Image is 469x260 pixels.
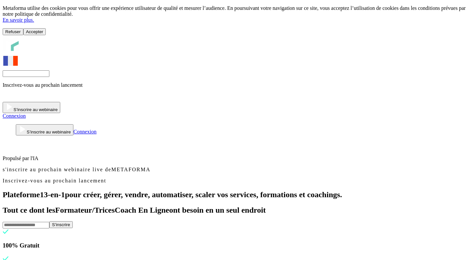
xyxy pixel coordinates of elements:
[3,206,466,215] h2: Tout ce dont les ont besoin en un seul endroit
[3,141,11,149] img: loading
[3,242,466,249] h3: 100% Gratuit
[11,141,18,149] img: loading
[23,28,46,35] button: Accepter
[55,206,115,214] span: Formateur/Trices
[3,35,19,52] img: logo
[16,124,73,135] button: S’inscrire au webinaire
[3,17,34,23] a: En savoir plus.
[3,70,49,77] input: Search for option
[3,228,9,235] img: checked
[3,190,466,199] h1: Plateforme pour créer, gérer, vendre, automatiser, scaler vos services, formations et coachings.
[3,53,18,69] img: fr
[3,113,26,119] a: Connexion
[3,155,466,161] p: Propulsé par l'IA
[115,206,169,214] span: Coach En Ligne
[40,190,65,199] span: 13-en-1
[3,70,466,77] div: Search for option
[3,178,466,184] p: Inscrivez-vous au prochain lancement
[73,129,96,134] a: Connexion
[19,43,72,52] img: logo
[3,28,23,35] button: Refuser
[3,167,466,173] p: s'inscrire au prochain webinaire live de
[111,167,150,172] span: METAFORMA
[3,102,60,113] button: S’inscrire au webinaire
[5,103,13,111] img: play
[18,125,27,133] img: play
[49,221,73,228] button: S’inscrire
[3,82,466,88] p: Inscrivez-vous au prochain lancement
[3,5,466,23] p: Metaforma utilise des cookies pour vous offrir une expérience utilisateur de qualité et mesurer l...
[3,93,9,101] img: arrow-right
